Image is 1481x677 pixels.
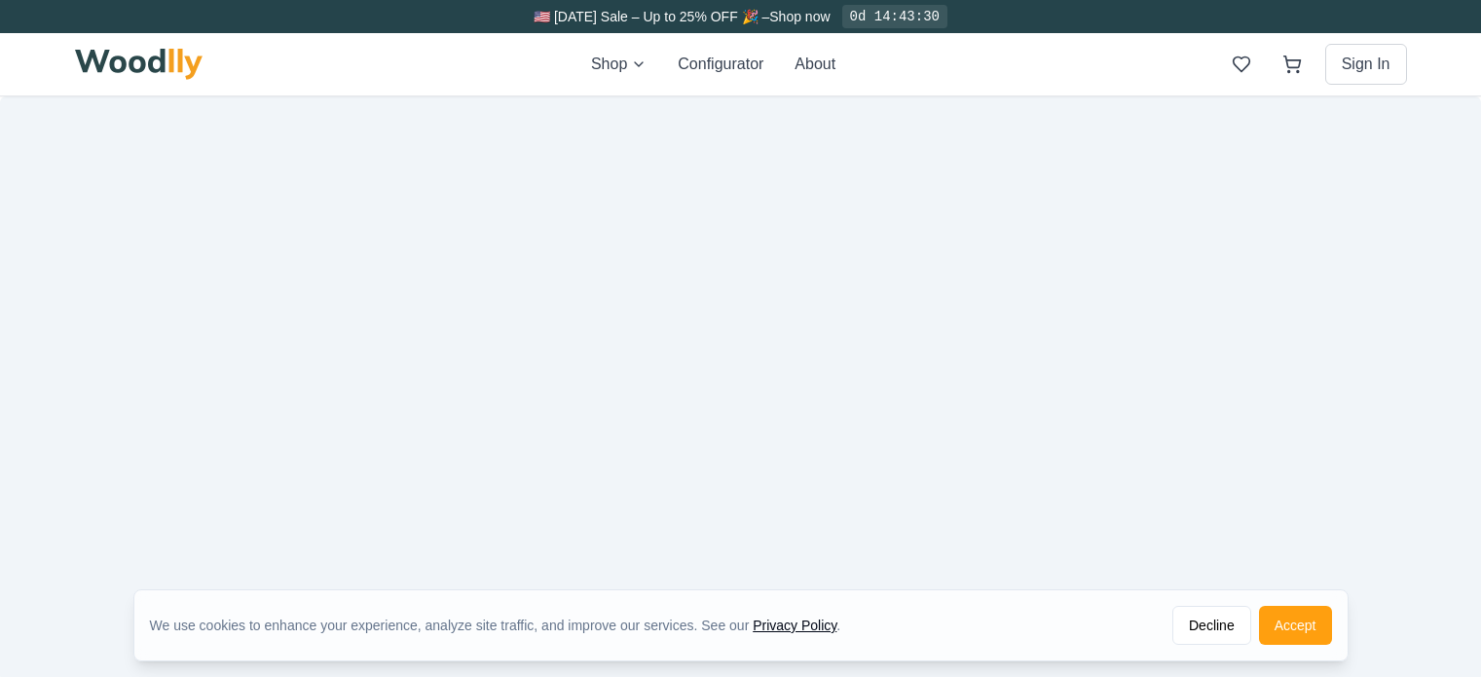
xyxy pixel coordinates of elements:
button: About [795,53,835,76]
a: Shop now [769,9,830,24]
a: Privacy Policy [753,618,836,633]
button: Sign In [1325,44,1407,85]
button: Decline [1172,606,1251,645]
img: Woodlly [75,49,204,80]
button: Shop [591,53,647,76]
span: 🇺🇸 [DATE] Sale – Up to 25% OFF 🎉 – [534,9,769,24]
button: Configurator [678,53,763,76]
div: We use cookies to enhance your experience, analyze site traffic, and improve our services. See our . [150,616,857,635]
button: Accept [1259,606,1332,645]
div: 0d 14:43:30 [842,5,947,28]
